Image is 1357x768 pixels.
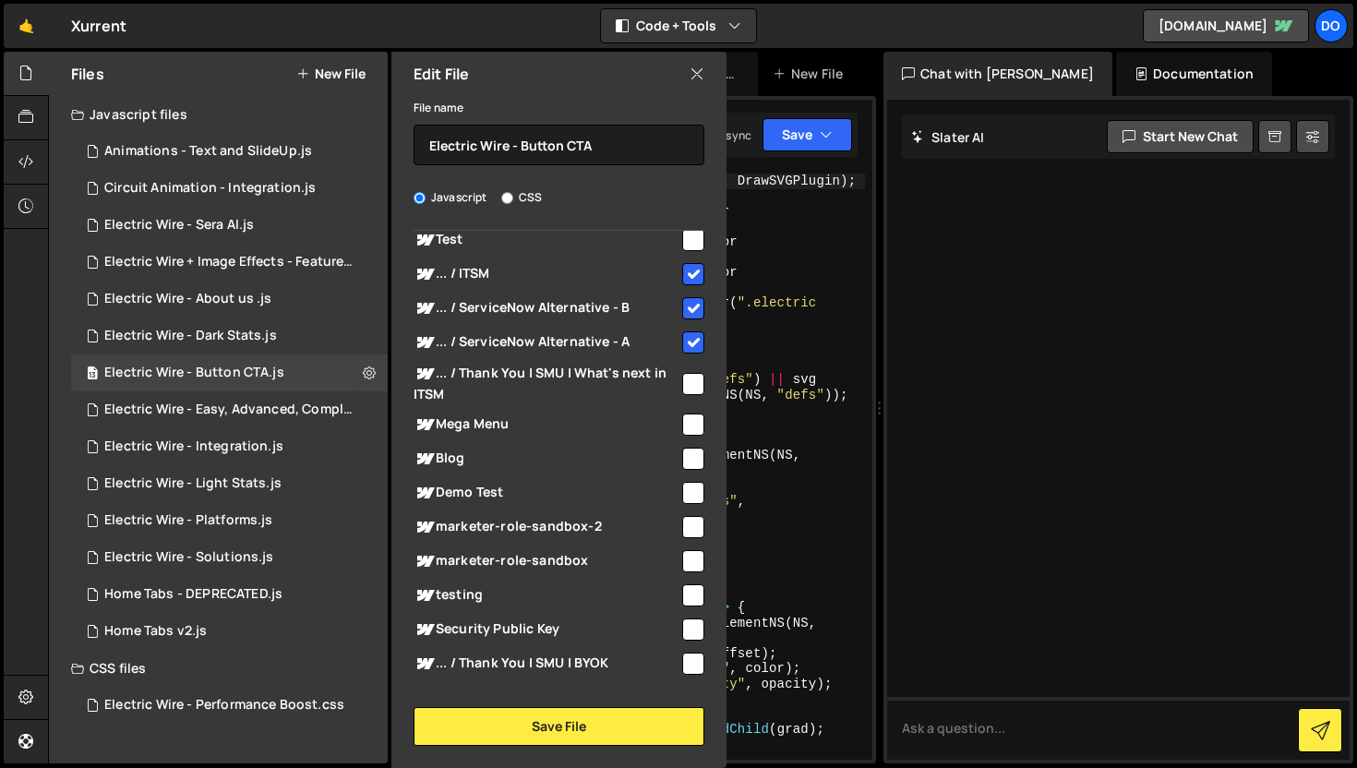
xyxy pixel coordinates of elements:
div: 13741/39792.js [71,244,394,281]
div: Electric Wire - Light Stats.js [104,475,282,492]
div: 13741/34720.js [71,576,388,613]
div: Electric Wire - Sera AI.js [104,217,254,234]
button: Start new chat [1107,120,1254,153]
div: Electric Wire - Platforms.js [104,512,272,529]
span: Demo Test [414,482,679,504]
a: [DOMAIN_NAME] [1143,9,1309,42]
div: Electric Wire - Solutions.js [104,549,273,566]
a: 🤙 [4,4,49,48]
h2: Files [71,64,104,84]
div: 13741/39667.js [71,539,388,576]
div: Chat with [PERSON_NAME] [883,52,1112,96]
h2: Slater AI [911,128,985,146]
input: Name [414,125,704,165]
div: 13741/35121.js [71,613,388,650]
span: ... / ServiceNow Alternative - B [414,297,679,319]
span: Test [414,229,679,251]
div: 13741/45808.js [71,207,388,244]
div: 13741/39731.js [71,354,388,391]
h2: Edit File [414,64,469,84]
div: Electric Wire + Image Effects - Features.js [104,254,359,270]
div: Home Tabs v2.js [104,623,207,640]
span: marketer-role-sandbox-2 [414,516,679,538]
div: 13741/40380.js [71,133,388,170]
span: 13 [87,367,98,382]
label: CSS [501,188,542,207]
div: 13741/39781.js [71,465,388,502]
span: ... / ServiceNow Alternative - A [414,331,679,354]
button: Save File [414,707,704,746]
button: Save [763,118,852,151]
div: 13741/39773.js [71,318,388,354]
span: Blog [414,448,679,470]
div: Circuit Animation - Integration.js [104,180,316,197]
div: 13741/40873.js [71,281,388,318]
div: Electric Wire - Button CTA.js [104,365,284,381]
div: Home Tabs - DEPRECATED.js [104,586,282,603]
div: 13741/39793.js [71,391,394,428]
input: CSS [501,192,513,204]
button: Code + Tools [601,9,756,42]
div: Electric Wire - Performance Boost.css [104,697,344,714]
span: Mega Menu [414,414,679,436]
div: 13741/45029.js [71,170,388,207]
span: ... / Thank You | SMU | BYOK [414,653,679,675]
div: Electric Wire - About us .js [104,291,271,307]
span: ... / Thank You | SMU | What's next in ITSM [414,363,679,403]
span: marketer-role-sandbox [414,550,679,572]
div: CSS files [49,650,388,687]
div: Documentation [1116,52,1272,96]
span: ... / ITSM [414,263,679,285]
button: New File [296,66,366,81]
div: Electric Wire - Easy, Advanced, Complete.js [104,402,359,418]
a: Do [1315,9,1348,42]
div: Javascript files [49,96,388,133]
div: Xurrent [71,15,126,37]
div: Electric Wire - Integration.js [104,438,283,455]
span: Security Public Key [414,618,679,641]
div: 13741/45398.js [71,428,388,465]
div: New File [773,65,850,83]
input: Javascript [414,192,426,204]
div: 13741/39729.js [71,502,388,539]
span: testing [414,584,679,606]
label: Javascript [414,188,487,207]
div: Animations - Text and SlideUp.js [104,143,312,160]
div: 13741/39772.css [71,687,388,724]
label: File name [414,99,463,117]
div: Electric Wire - Dark Stats.js [104,328,277,344]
